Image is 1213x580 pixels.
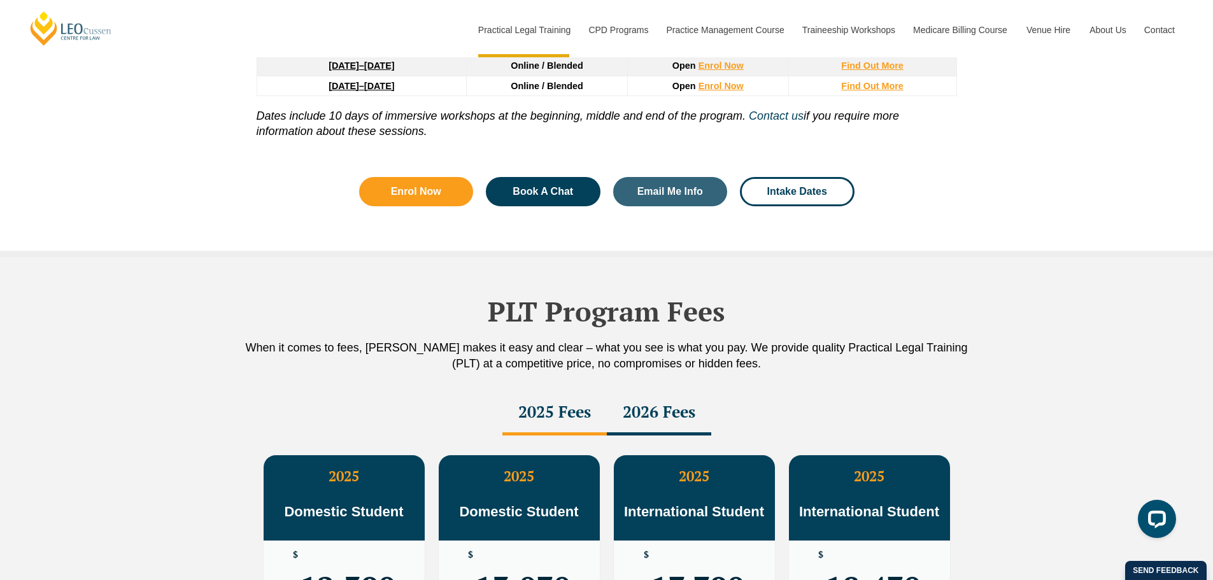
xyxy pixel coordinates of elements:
a: Book A Chat [486,177,600,206]
span: International Student [799,504,939,520]
a: Practice Management Course [657,3,793,57]
span: Online / Blended [511,81,583,91]
h2: PLT Program Fees [244,295,970,327]
span: Open [672,81,696,91]
a: Contact us [749,110,804,122]
span: Domestic Student [459,504,578,520]
span: [DATE] [364,81,395,91]
p: When it comes to fees, [PERSON_NAME] makes it easy and clear – what you see is what you pay. We p... [244,340,970,372]
a: [PERSON_NAME] Centre for Law [29,10,113,46]
a: [DATE]–[DATE] [329,81,394,91]
span: $ [644,550,649,560]
span: Domestic Student [284,504,403,520]
span: Enrol Now [391,187,441,197]
span: $ [818,550,823,560]
span: International Student [624,504,764,520]
a: CPD Programs [579,3,656,57]
a: Enrol Now [359,177,474,206]
h3: 2025 [614,468,775,485]
a: Enrol Now [699,60,744,71]
a: About Us [1080,3,1135,57]
a: Practical Legal Training [469,3,579,57]
span: Intake Dates [767,187,827,197]
div: 2026 Fees [607,391,711,435]
span: Online / Blended [511,60,583,71]
a: Traineeship Workshops [793,3,904,57]
a: [DATE]–[DATE] [329,60,394,71]
a: Enrol Now [699,81,744,91]
a: Email Me Info [613,177,728,206]
a: Find Out More [841,60,904,71]
a: Contact [1135,3,1184,57]
span: Email Me Info [637,187,703,197]
span: $ [468,550,473,560]
a: Medicare Billing Course [904,3,1017,57]
strong: [DATE] [329,60,359,71]
h3: 2025 [789,468,950,485]
h3: 2025 [439,468,600,485]
i: Dates include 10 days of immersive workshops at the beginning, middle and end of the program. [257,110,746,122]
span: Book A Chat [513,187,573,197]
a: Venue Hire [1017,3,1080,57]
iframe: LiveChat chat widget [1128,495,1181,548]
span: Open [672,60,696,71]
a: Intake Dates [740,177,855,206]
p: if you require more information about these sessions. [257,96,957,139]
span: [DATE] [364,60,395,71]
strong: [DATE] [329,81,359,91]
h3: 2025 [264,468,425,485]
span: $ [293,550,298,560]
a: Find Out More [841,81,904,91]
div: 2025 Fees [502,391,607,435]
